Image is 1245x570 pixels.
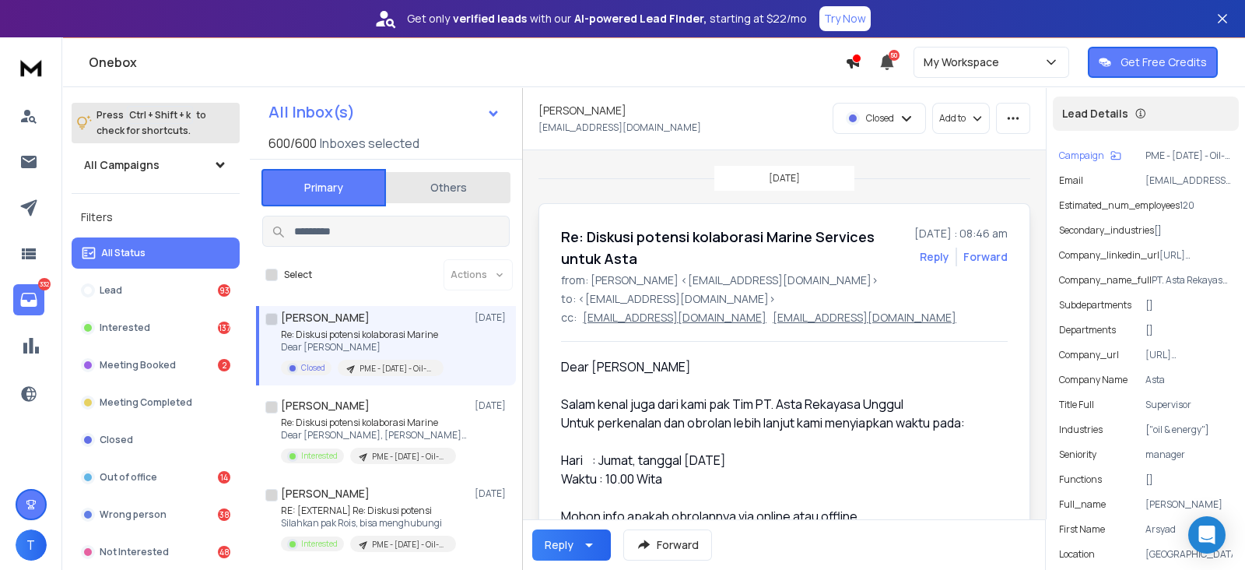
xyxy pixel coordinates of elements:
[561,413,995,432] div: Untuk perkenalan dan obrolan lebih lanjut kami menyiapkan waktu pada:
[561,310,577,325] p: cc:
[773,310,956,325] p: [EMAIL_ADDRESS][DOMAIN_NAME]
[386,171,510,205] button: Others
[72,206,240,228] h3: Filters
[72,150,240,181] button: All Campaigns
[281,505,456,517] p: RE: [EXTERNAL] Re: Diskusi potensi
[475,399,510,412] p: [DATE]
[1145,324,1233,336] p: []
[1159,249,1233,262] p: [URL][DOMAIN_NAME]
[545,537,573,553] div: Reply
[127,106,193,124] span: Ctrl + Shift + k
[407,11,807,26] p: Get only with our starting at $22/mo
[769,172,800,185] p: [DATE]
[1059,274,1152,287] p: company_name_full
[359,363,434,375] p: PME - [DATE] - Oil-Energy-Maritime
[72,275,240,306] button: Lead93
[1145,349,1233,361] p: [URL][DOMAIN_NAME]
[16,530,47,561] button: T
[100,359,176,371] p: Meeting Booked
[1059,548,1095,561] p: location
[1145,498,1233,511] p: [PERSON_NAME]
[1059,473,1102,486] p: functions
[1180,199,1233,212] p: 120
[218,546,230,558] div: 48
[281,398,370,413] h1: [PERSON_NAME]
[561,357,995,376] div: Dear [PERSON_NAME]
[1145,424,1233,436] p: ["oil & energy"]
[824,11,866,26] p: Try Now
[218,508,230,521] div: 38
[218,284,230,297] div: 93
[100,284,122,297] p: Lead
[101,247,146,259] p: All Status
[38,278,51,290] p: 332
[1145,473,1233,486] p: []
[583,310,766,325] p: [EMAIL_ADDRESS][DOMAIN_NAME]
[914,226,1008,241] p: [DATE] : 08:46 am
[889,50,900,61] span: 50
[16,53,47,82] img: logo
[256,97,513,128] button: All Inbox(s)
[1059,424,1103,436] p: industries
[100,322,150,334] p: Interested
[1059,150,1104,162] p: Campaign
[218,322,230,334] div: 137
[301,538,338,550] p: Interested
[1059,224,1154,237] p: secondary_industries
[100,546,169,558] p: Not Interested
[100,471,157,484] p: Out of office
[1088,47,1218,78] button: Get Free Credits
[532,530,611,561] button: Reply
[218,359,230,371] div: 2
[561,291,1008,307] p: to: <[EMAIL_ADDRESS][DOMAIN_NAME]>
[1059,374,1128,386] p: Company Name
[372,451,447,463] p: PME - [DATE] - Oil-Energy-Maritime
[72,350,240,381] button: Meeting Booked2
[1059,249,1159,262] p: company_linkedin_url
[561,451,995,470] div: Hari : Jumat, tanggal [DATE]
[939,112,966,125] p: Add to
[301,362,325,374] p: Closed
[72,462,240,493] button: Out of office14
[84,157,160,173] h1: All Campaigns
[866,112,894,125] p: Closed
[281,341,444,354] p: Dear [PERSON_NAME]
[1059,199,1180,212] p: estimated_num_employees
[72,499,240,530] button: Wrong person38
[72,312,240,343] button: Interested137
[284,269,312,281] label: Select
[538,103,626,118] h1: [PERSON_NAME]
[281,417,468,429] p: Re: Diskusi potensi kolaborasi Marine
[1145,174,1233,187] p: [EMAIL_ADDRESS][DOMAIN_NAME]
[1059,150,1121,162] button: Campaign
[1059,449,1096,461] p: seniority
[100,434,133,446] p: Closed
[574,11,707,26] strong: AI-powered Lead Finder,
[268,104,355,120] h1: All Inbox(s)
[1120,55,1207,70] p: Get Free Credits
[453,11,527,26] strong: verified leads
[561,395,995,413] div: Salam kenal juga dari kami pak Tim PT. Asta Rekayasa Unggul
[1059,174,1083,187] p: Email
[1145,299,1233,311] p: []
[475,487,510,500] p: [DATE]
[372,539,447,551] p: PME - [DATE] - Oil-Energy-Maritime
[924,55,1005,70] p: My Workspace
[1145,399,1233,411] p: Supervisor
[100,508,167,521] p: Wrong person
[561,470,995,488] div: Waktu : 10.00 Wita
[1145,523,1233,536] p: Arsyad
[281,310,370,325] h1: [PERSON_NAME]
[281,429,468,442] p: Dear [PERSON_NAME], [PERSON_NAME] atas
[1145,449,1233,461] p: manager
[1145,150,1233,162] p: PME - [DATE] - Oil-Energy-Maritime
[623,530,712,561] button: Forward
[561,507,995,526] div: Mohon info apakah obrolannya via online atau offline
[1154,224,1233,237] p: []
[72,537,240,568] button: Not Interested48
[561,273,1008,288] p: from: [PERSON_NAME] <[EMAIL_ADDRESS][DOMAIN_NAME]>
[1059,523,1105,536] p: First Name
[538,121,701,134] p: [EMAIL_ADDRESS][DOMAIN_NAME]
[281,329,444,341] p: Re: Diskusi potensi kolaborasi Marine
[96,107,206,139] p: Press to check for shortcuts.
